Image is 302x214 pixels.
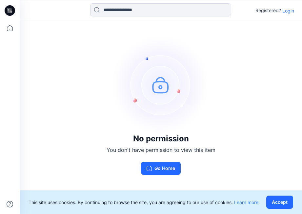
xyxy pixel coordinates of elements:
p: Login [282,7,294,14]
a: Learn more [234,200,258,205]
button: Accept [266,196,293,209]
button: Go Home [141,162,181,175]
p: You don't have permission to view this item [107,146,215,154]
h3: No permission [107,134,215,143]
p: This site uses cookies. By continuing to browse the site, you are agreeing to our use of cookies. [29,199,258,206]
p: Registered? [255,7,281,14]
img: no-perm.svg [112,36,210,134]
